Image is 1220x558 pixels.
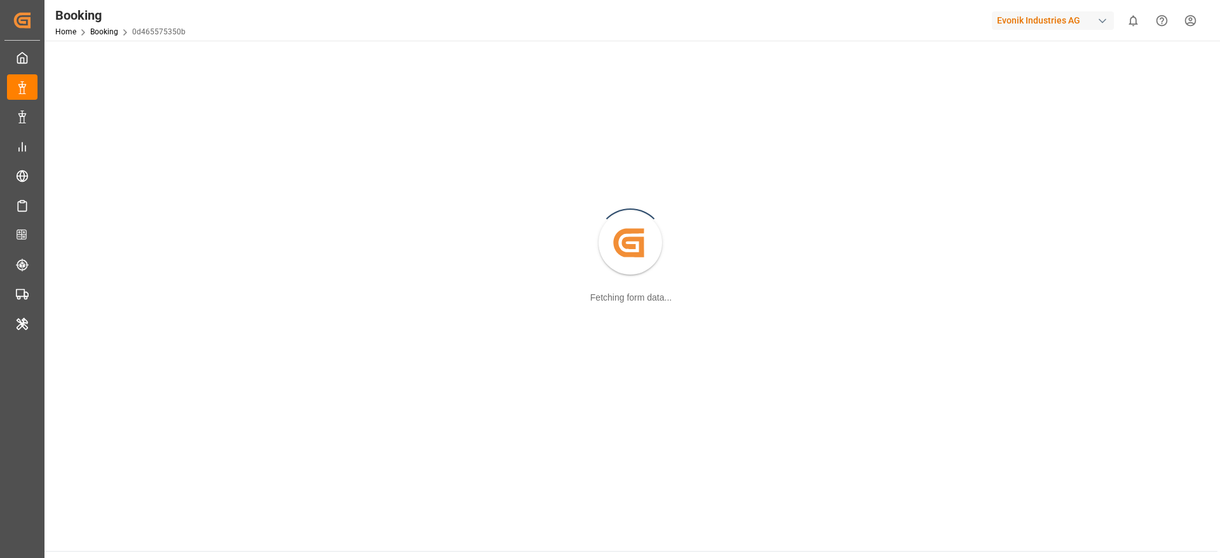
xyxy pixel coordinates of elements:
div: Evonik Industries AG [992,11,1114,30]
button: Help Center [1148,6,1176,35]
a: Home [55,27,76,36]
a: Booking [90,27,118,36]
div: Fetching form data... [590,291,672,304]
button: show 0 new notifications [1119,6,1148,35]
div: Booking [55,6,186,25]
button: Evonik Industries AG [992,8,1119,32]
